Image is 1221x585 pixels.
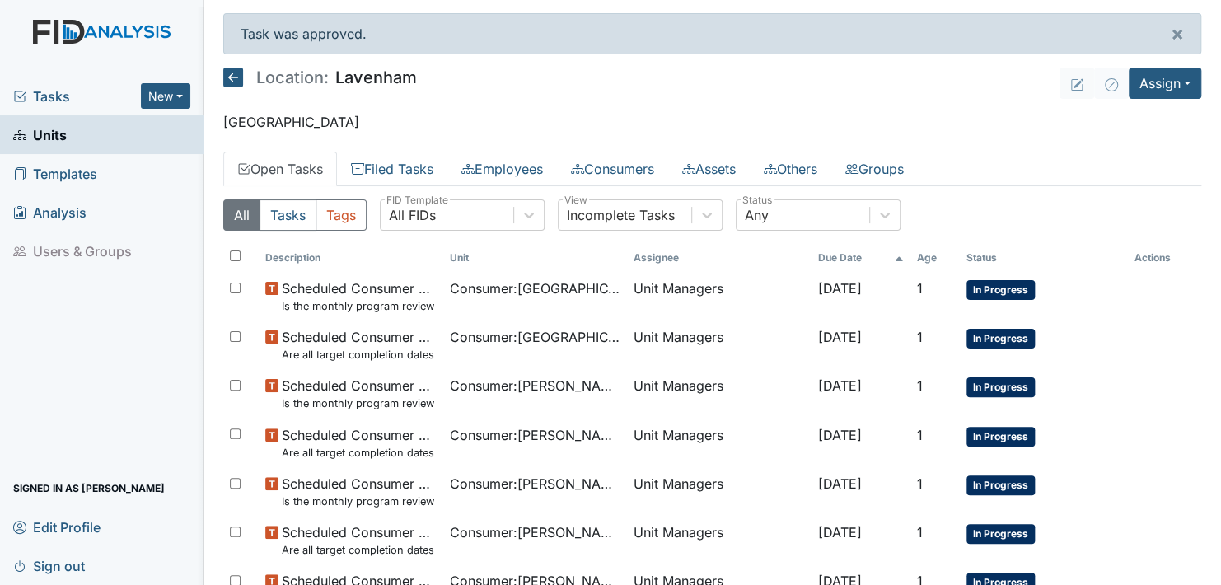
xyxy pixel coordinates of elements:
[567,205,675,225] div: Incomplete Tasks
[668,152,750,186] a: Assets
[627,516,811,564] td: Unit Managers
[282,347,436,363] small: Are all target completion dates current (not expired)?
[817,475,861,492] span: [DATE]
[627,244,811,272] th: Assignee
[627,272,811,321] td: Unit Managers
[450,278,620,298] span: Consumer : [GEOGRAPHIC_DATA][PERSON_NAME][GEOGRAPHIC_DATA]
[282,395,436,411] small: Is the monthly program review completed by the 15th of the previous month?
[1129,68,1201,99] button: Assign
[260,199,316,231] button: Tasks
[282,425,436,461] span: Scheduled Consumer Chart Review Are all target completion dates current (not expired)?
[447,152,557,186] a: Employees
[557,152,668,186] a: Consumers
[817,329,861,345] span: [DATE]
[627,419,811,467] td: Unit Managers
[750,152,831,186] a: Others
[13,475,165,501] span: Signed in as [PERSON_NAME]
[450,522,620,542] span: Consumer : [PERSON_NAME]
[966,427,1035,447] span: In Progress
[450,376,620,395] span: Consumer : [PERSON_NAME]
[223,199,260,231] button: All
[259,244,442,272] th: Toggle SortBy
[627,321,811,369] td: Unit Managers
[450,327,620,347] span: Consumer : [GEOGRAPHIC_DATA][PERSON_NAME][GEOGRAPHIC_DATA]
[337,152,447,186] a: Filed Tasks
[389,205,436,225] div: All FIDs
[282,278,436,314] span: Scheduled Consumer Chart Review Is the monthly program review completed by the 15th of the previo...
[745,205,769,225] div: Any
[817,377,861,394] span: [DATE]
[450,474,620,494] span: Consumer : [PERSON_NAME]
[1128,244,1201,272] th: Actions
[282,494,436,509] small: Is the monthly program review completed by the 15th of the previous month?
[443,244,627,272] th: Toggle SortBy
[13,87,141,106] a: Tasks
[282,327,436,363] span: Scheduled Consumer Chart Review Are all target completion dates current (not expired)?
[917,280,923,297] span: 1
[966,329,1035,349] span: In Progress
[910,244,960,272] th: Toggle SortBy
[223,199,367,231] div: Type filter
[230,250,241,261] input: Toggle All Rows Selected
[817,280,861,297] span: [DATE]
[966,377,1035,397] span: In Progress
[627,369,811,418] td: Unit Managers
[13,553,85,578] span: Sign out
[223,152,337,186] a: Open Tasks
[13,199,87,225] span: Analysis
[282,474,436,509] span: Scheduled Consumer Chart Review Is the monthly program review completed by the 15th of the previo...
[917,377,923,394] span: 1
[282,522,436,558] span: Scheduled Consumer Chart Review Are all target completion dates current (not expired)?
[141,83,190,109] button: New
[960,244,1128,272] th: Toggle SortBy
[831,152,918,186] a: Groups
[917,329,923,345] span: 1
[627,467,811,516] td: Unit Managers
[282,542,436,558] small: Are all target completion dates current (not expired)?
[223,13,1201,54] div: Task was approved.
[223,112,1201,132] p: [GEOGRAPHIC_DATA]
[966,475,1035,495] span: In Progress
[282,445,436,461] small: Are all target completion dates current (not expired)?
[316,199,367,231] button: Tags
[917,427,923,443] span: 1
[13,161,97,186] span: Templates
[282,298,436,314] small: Is the monthly program review completed by the 15th of the previous month?
[817,427,861,443] span: [DATE]
[1154,14,1200,54] button: ×
[811,244,910,272] th: Toggle SortBy
[450,425,620,445] span: Consumer : [PERSON_NAME]
[282,376,436,411] span: Scheduled Consumer Chart Review Is the monthly program review completed by the 15th of the previo...
[223,68,417,87] h5: Lavenham
[966,280,1035,300] span: In Progress
[966,524,1035,544] span: In Progress
[817,524,861,541] span: [DATE]
[1171,21,1184,45] span: ×
[256,69,329,86] span: Location:
[13,514,101,540] span: Edit Profile
[917,524,923,541] span: 1
[917,475,923,492] span: 1
[13,122,67,147] span: Units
